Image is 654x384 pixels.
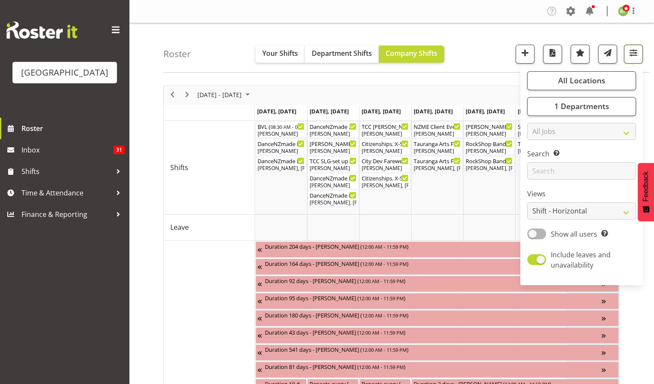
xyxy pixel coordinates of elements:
div: Shifts"s event - DanceNZmade Interschool Comp 2025 FOHM Shift Begin From Tuesday, August 12, 2025... [307,173,359,189]
div: Shifts"s event - Tauranga Arts Festival Launch FOHM Shift Begin From Thursday, August 14, 2025 at... [411,139,463,155]
button: Filter Shifts [624,45,643,64]
span: Department Shifts [312,49,372,58]
div: Unavailability"s event - Duration 180 days - Katrina Luca Begin From Friday, July 4, 2025 at 12:0... [255,310,619,326]
button: 1 Departments [527,97,636,116]
div: [PERSON_NAME] [310,130,356,138]
div: DanceNZmade Interschool Comp 2025 ( ) [258,156,304,165]
span: Your Shifts [262,49,298,58]
div: Shifts"s event - Tauranga Arts Festival Launch Begin From Thursday, August 14, 2025 at 3:45:00 PM... [411,156,463,172]
div: Shifts"s event - DanceNZmade Interschool Comp 2025 Begin From Tuesday, August 12, 2025 at 5:00:00... [307,190,359,207]
div: [PERSON_NAME] [466,130,513,138]
div: Duration 164 days - [PERSON_NAME] ( ) [265,259,602,268]
div: Shifts"s event - RockShop Bandquest 2025 FOHM Shift Begin From Friday, August 15, 2025 at 4:45:00... [464,139,515,155]
span: 12:00 AM - 11:59 PM [359,295,404,302]
div: Duration 180 days - [PERSON_NAME] ( ) [265,311,602,319]
div: [PERSON_NAME] [258,147,304,155]
label: Views [527,189,636,199]
div: Shifts"s event - DanceNZmade Interschool Comp 2025 FOHM Shift Begin From Monday, August 11, 2025 ... [255,139,307,155]
div: Unavailability"s event - Duration 95 days - Ciska Vogelzang Begin From Wednesday, June 11, 2025 a... [255,293,619,309]
span: Shifts [21,165,112,178]
div: TCC SLG-set up for [DATE] (anytime). Same person ( ) [310,156,356,165]
span: 1 Departments [554,101,609,111]
div: Unavailability"s event - Duration 81 days - Grace Cavell Begin From Thursday, July 17, 2025 at 12... [255,362,619,378]
img: Rosterit website logo [6,21,77,39]
div: Shifts"s event - Ray White Annual Awards Cargo Shed Begin From Friday, August 15, 2025 at 3:30:00... [464,122,515,138]
div: Duration 92 days - [PERSON_NAME] ( ) [265,276,602,285]
div: Shifts"s event - NZME Client Event Cargo Shed Begin From Thursday, August 14, 2025 at 11:45:00 AM... [411,122,463,138]
div: Duration 95 days - [PERSON_NAME] ( ) [265,293,602,302]
span: 31 [114,146,125,154]
span: 12:00 AM - 11:59 PM [362,312,407,319]
div: Unavailability"s event - Duration 541 days - Thomas Bohanna Begin From Tuesday, July 8, 2025 at 1... [255,344,619,361]
div: Unavailability"s event - Duration 204 days - Fiona Macnab Begin From Monday, March 10, 2025 at 12... [255,241,619,258]
div: RockShop Bandquest 2025 ( ) [466,156,513,165]
div: DanceNZmade Interschool Comp 2025 FOHM Shift ( ) [310,174,356,182]
span: Feedback [642,171,650,201]
div: [PERSON_NAME], [PERSON_NAME], [PERSON_NAME], [PERSON_NAME], [PERSON_NAME], [PERSON_NAME] [258,165,304,172]
div: next period [180,86,194,104]
div: [PERSON_NAME], [PERSON_NAME], [PERSON_NAME], [PERSON_NAME], [PERSON_NAME], [PERSON_NAME], [PERSON... [466,165,513,172]
span: Time & Attendance [21,186,112,199]
span: [DATE], [DATE] [466,107,505,115]
span: 08:30 AM - 03:30 PM [270,123,315,130]
div: [PERSON_NAME] [362,165,408,172]
button: Department Shifts [305,46,379,63]
div: [PERSON_NAME] [362,130,408,138]
div: Duration 204 days - [PERSON_NAME] ( ) [265,242,602,250]
span: All Locations [558,75,605,85]
div: August 11 - 17, 2025 [194,86,255,104]
div: Tauranga Arts Festival Launch FOHM Shift ( ) [414,139,461,148]
label: Search [527,149,636,159]
span: [DATE], [DATE] [257,107,296,115]
div: Duration 541 days - [PERSON_NAME] ( ) [265,345,602,354]
span: Finance & Reporting [21,208,112,221]
span: Roster [21,122,125,135]
td: Leave resource [164,215,255,241]
div: [GEOGRAPHIC_DATA] [21,66,108,79]
span: [DATE], [DATE] [310,107,349,115]
div: Unavailability"s event - Duration 43 days - David Fourie Begin From Sunday, July 6, 2025 at 12:00... [255,327,619,344]
button: August 2025 [196,89,254,100]
span: 12:00 AM - 11:59 PM [362,346,407,353]
div: Shifts"s event - RockShop Bandquest 2025 Begin From Friday, August 15, 2025 at 5:30:00 PM GMT+12:... [464,156,515,172]
div: DanceNZmade Minder Shift ( ) [310,122,356,131]
span: Shifts [170,162,188,173]
span: Leave [170,222,189,232]
div: [PERSON_NAME] [362,147,408,155]
div: Citizenships. X-Space ( ) [362,174,408,182]
span: 12:00 AM - 11:59 PM [359,329,404,336]
div: [PERSON_NAME] Annual Awards Cargo Shed ( ) [466,122,513,131]
div: Shifts"s event - TCC SLG-set up for tomorrow (anytime). Same person Begin From Tuesday, August 12... [307,156,359,172]
div: [PERSON_NAME] [310,165,356,172]
span: Include leaves and unavailability [551,250,611,270]
div: previous period [165,86,180,104]
div: DanceNZmade Interschool Comp 2025 ( ) [310,191,356,199]
div: BVL ( ) [258,122,304,131]
div: Shifts"s event - City Dev Farewell - Terrace Rooms Begin From Wednesday, August 13, 2025 at 1:00:... [359,156,411,172]
div: TCC [PERSON_NAME] ( ) [362,122,408,131]
span: 12:00 AM - 11:59 PM [362,243,407,250]
button: Previous [167,89,178,100]
div: Citizenships. X-Space. FOHM ( ) [362,139,408,148]
span: Inbox [21,143,114,156]
div: Shifts"s event - BVL Begin From Monday, August 11, 2025 at 8:30:00 AM GMT+12:00 Ends At Monday, A... [255,122,307,138]
button: All Locations [527,71,636,90]
span: Show all users [551,229,597,239]
div: [PERSON_NAME] [310,182,356,189]
div: Duration 43 days - [PERSON_NAME] ( ) [265,328,602,336]
div: Shifts"s event - Citizenships. X-Space Begin From Wednesday, August 13, 2025 at 2:00:00 PM GMT+12... [359,173,411,189]
h4: Roster [163,49,191,59]
div: [PERSON_NAME], [PERSON_NAME], [PERSON_NAME], [PERSON_NAME], [PERSON_NAME], [PERSON_NAME] [310,199,356,207]
button: Feedback - Show survey [638,163,654,221]
span: 12:00 AM - 11:59 PM [362,260,407,267]
span: 12:00 AM - 11:59 PM [359,363,404,370]
input: Search [527,162,636,180]
div: [PERSON_NAME] Real Estate ( ) [310,139,356,148]
div: Unavailability"s event - Duration 164 days - Ailie Rundle Begin From Friday, March 21, 2025 at 12... [255,259,619,275]
div: Shifts"s event - DanceNZmade Interschool Comp 2025 Begin From Monday, August 11, 2025 at 5:00:00 ... [255,156,307,172]
td: Shifts resource [164,121,255,215]
button: Company Shifts [379,46,444,63]
div: [PERSON_NAME], [PERSON_NAME], [PERSON_NAME] [362,182,408,189]
span: [DATE], [DATE] [362,107,401,115]
span: [DATE], [DATE] [414,107,453,115]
